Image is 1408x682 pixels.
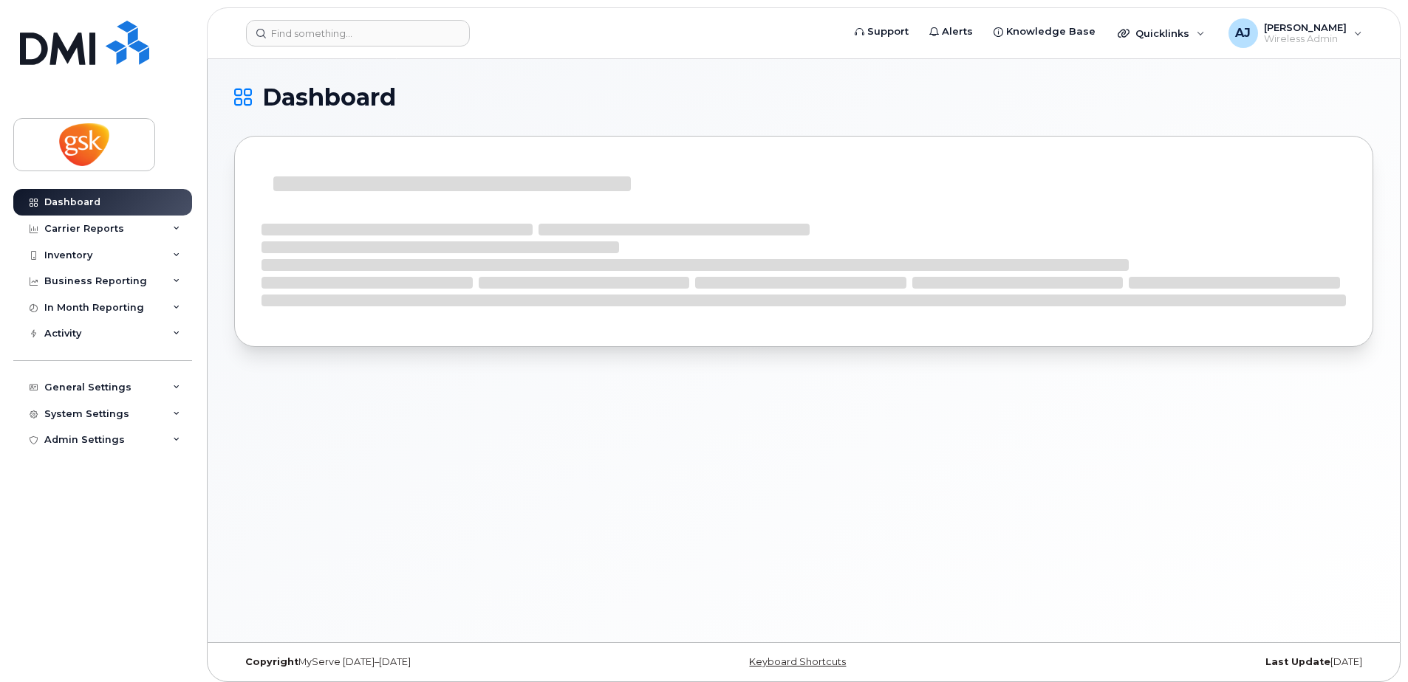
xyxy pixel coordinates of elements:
strong: Copyright [245,656,298,667]
span: Dashboard [262,86,396,108]
div: [DATE] [994,656,1373,668]
strong: Last Update [1265,656,1330,667]
div: MyServe [DATE]–[DATE] [234,656,614,668]
a: Keyboard Shortcuts [749,656,846,667]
